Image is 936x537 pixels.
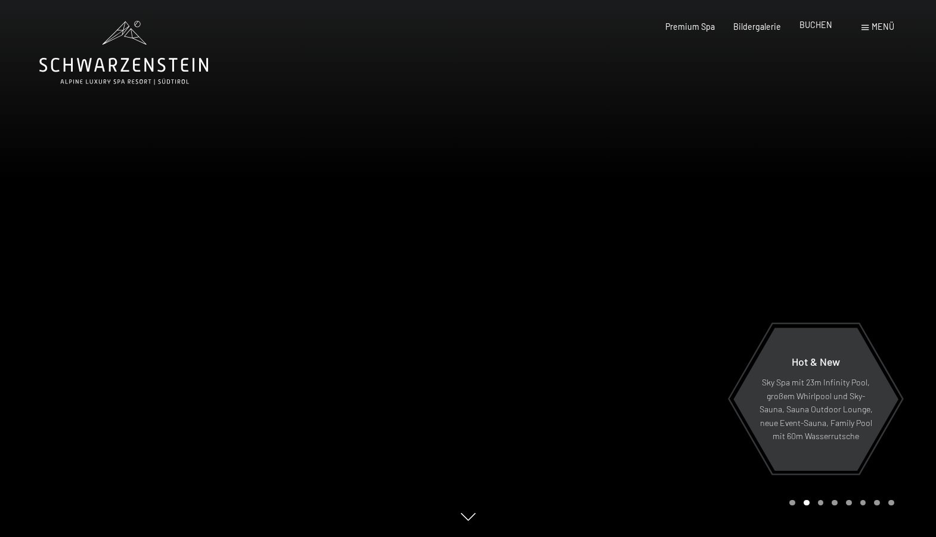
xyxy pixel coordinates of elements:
[818,500,824,506] div: Carousel Page 3
[846,500,852,506] div: Carousel Page 5
[733,21,781,32] a: Bildergalerie
[888,500,894,506] div: Carousel Page 8
[832,500,838,506] div: Carousel Page 4
[733,327,899,471] a: Hot & New Sky Spa mit 23m Infinity Pool, großem Whirlpool und Sky-Sauna, Sauna Outdoor Lounge, ne...
[804,500,810,506] div: Carousel Page 2 (Current Slide)
[665,21,715,32] a: Premium Spa
[785,500,894,506] div: Carousel Pagination
[874,500,880,506] div: Carousel Page 7
[792,355,840,368] span: Hot & New
[799,20,832,30] a: BUCHEN
[872,21,894,32] span: Menü
[860,500,866,506] div: Carousel Page 6
[789,500,795,506] div: Carousel Page 1
[759,376,873,443] p: Sky Spa mit 23m Infinity Pool, großem Whirlpool und Sky-Sauna, Sauna Outdoor Lounge, neue Event-S...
